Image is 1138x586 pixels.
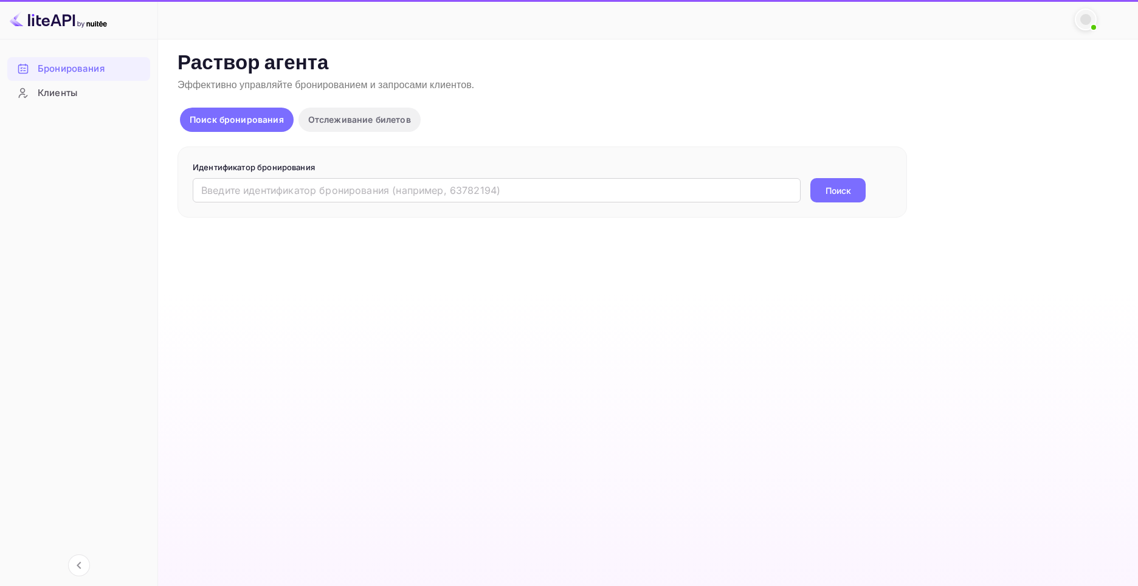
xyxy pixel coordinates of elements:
div: Бронирования [7,57,150,81]
ya-tr-span: Поиск [826,184,851,197]
button: Поиск [810,178,866,202]
ya-tr-span: Отслеживание билетов [308,114,411,125]
ya-tr-span: Клиенты [38,86,77,100]
button: Свернуть навигацию [68,554,90,576]
ya-tr-span: Идентификатор бронирования [193,162,315,172]
div: Клиенты [7,81,150,105]
a: Бронирования [7,57,150,80]
ya-tr-span: Эффективно управляйте бронированием и запросами клиентов. [178,79,474,92]
ya-tr-span: Раствор агента [178,50,329,77]
input: Введите идентификатор бронирования (например, 63782194) [193,178,801,202]
ya-tr-span: Поиск бронирования [190,114,284,125]
a: Клиенты [7,81,150,104]
ya-tr-span: Бронирования [38,62,105,76]
img: Логотип LiteAPI [10,10,107,29]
